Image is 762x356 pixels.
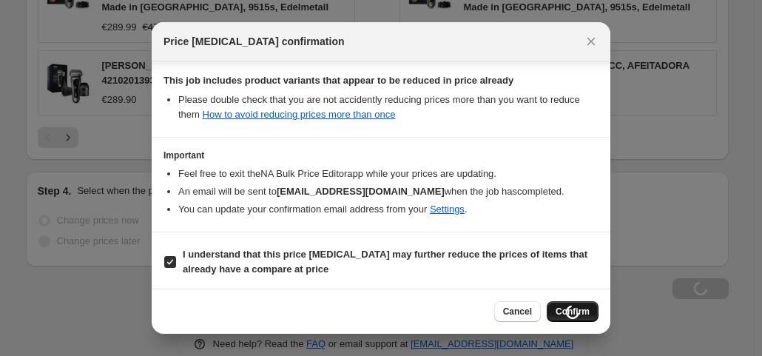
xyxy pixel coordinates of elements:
button: Cancel [494,301,541,322]
b: I understand that this price [MEDICAL_DATA] may further reduce the prices of items that already h... [183,249,587,275]
span: Price [MEDICAL_DATA] confirmation [163,34,345,49]
button: Close [581,31,601,52]
h3: Important [163,150,599,161]
b: [EMAIL_ADDRESS][DOMAIN_NAME] [277,186,445,197]
li: Feel free to exit the NA Bulk Price Editor app while your prices are updating. [178,167,599,181]
li: You can update your confirmation email address from your . [178,202,599,217]
span: Cancel [503,306,532,318]
a: Settings [430,204,465,215]
a: How to avoid reducing prices more than once [203,109,396,120]
b: This job includes product variants that appear to be reduced in price already [163,75,513,86]
li: Please double check that you are not accidently reducing prices more than you want to reduce them [178,93,599,122]
li: An email will be sent to when the job has completed . [178,184,599,199]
